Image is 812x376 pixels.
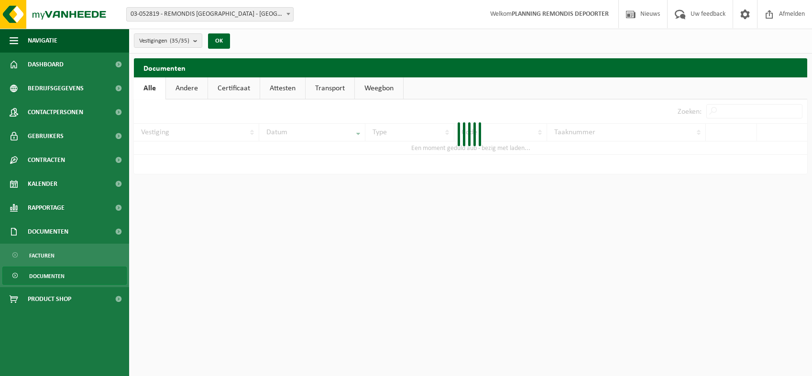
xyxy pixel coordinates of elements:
[306,77,354,99] a: Transport
[28,220,68,244] span: Documenten
[28,53,64,76] span: Dashboard
[512,11,609,18] strong: PLANNING REMONDIS DEPOORTER
[29,247,55,265] span: Facturen
[208,77,260,99] a: Certificaat
[260,77,305,99] a: Attesten
[126,7,294,21] span: 03-052819 - REMONDIS WEST-VLAANDEREN - OOSTENDE
[28,148,65,172] span: Contracten
[134,33,202,48] button: Vestigingen(35/35)
[127,8,293,21] span: 03-052819 - REMONDIS WEST-VLAANDEREN - OOSTENDE
[28,76,84,100] span: Bedrijfsgegevens
[355,77,403,99] a: Weegbon
[134,77,165,99] a: Alle
[28,29,57,53] span: Navigatie
[29,267,65,285] span: Documenten
[28,196,65,220] span: Rapportage
[28,287,71,311] span: Product Shop
[170,38,189,44] count: (35/35)
[28,124,64,148] span: Gebruikers
[2,267,127,285] a: Documenten
[134,58,807,77] h2: Documenten
[28,100,83,124] span: Contactpersonen
[2,246,127,264] a: Facturen
[166,77,208,99] a: Andere
[139,34,189,48] span: Vestigingen
[28,172,57,196] span: Kalender
[208,33,230,49] button: OK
